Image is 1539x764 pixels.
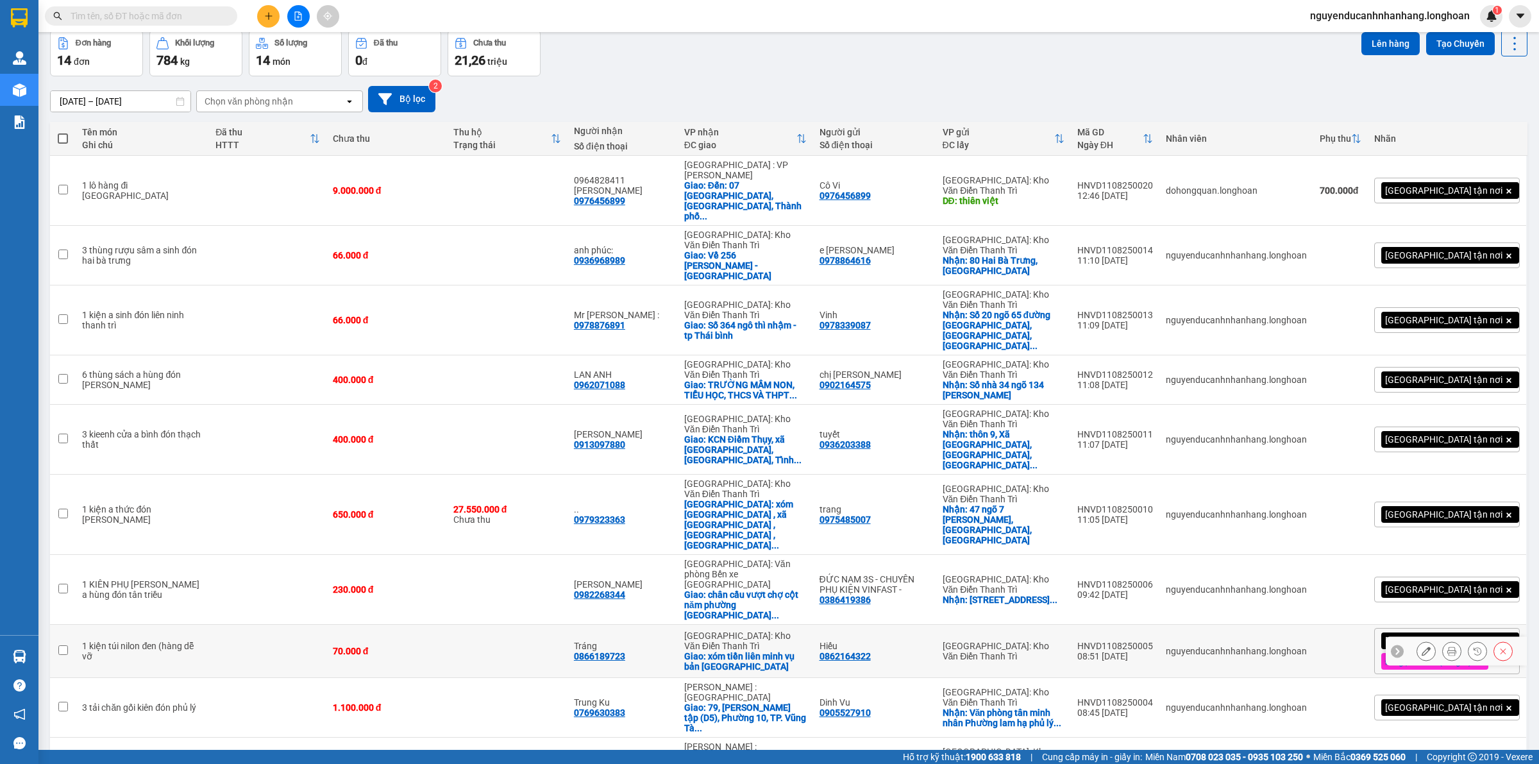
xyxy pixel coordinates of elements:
div: Sửa đơn hàng [1417,641,1436,661]
svg: open [344,96,355,106]
span: [GEOGRAPHIC_DATA] tận nơi [1385,702,1502,713]
div: Giao: chân cầu vượt chợ cột năm phường hồng hà hạ long quảng ninh [684,590,807,620]
span: plus [264,12,273,21]
button: Đã thu0đ [348,30,441,76]
div: [GEOGRAPHIC_DATA]: Kho Văn Điển Thanh Trì [943,687,1064,708]
div: 09:42 [DATE] [1077,590,1153,600]
span: ... [700,211,707,221]
div: 0386419386 [820,595,871,605]
div: 11:10 [DATE] [1077,255,1153,266]
div: 0905527910 [820,708,871,718]
div: Hiếu [820,641,930,651]
th: Toggle SortBy [447,122,568,156]
button: Chưa thu21,26 triệu [448,30,541,76]
div: 3 kieenh cửa a bình đón thạch thất [82,429,203,450]
button: file-add [287,5,310,28]
span: nguyenducanhnhanhang.longhoan [1300,8,1480,24]
div: [PERSON_NAME] : [GEOGRAPHIC_DATA] [684,742,807,762]
button: caret-down [1509,5,1531,28]
div: HNVD1108250020 [1077,180,1153,191]
button: Đơn hàng14đơn [50,30,143,76]
strong: 0708 023 035 - 0935 103 250 [1186,752,1303,762]
button: Số lượng14món [249,30,342,76]
span: [GEOGRAPHIC_DATA] tận nơi [1385,250,1502,261]
div: 0978876891 [574,320,625,330]
span: đơn [74,56,90,67]
div: HNVD1108250005 [1077,641,1153,651]
div: 27.550.000 đ [453,504,561,514]
div: 0978864616 [820,255,871,266]
span: | [1415,750,1417,764]
div: Giao: TRƯỜNG MẦM NON, TIỂU HỌC, THCS VÀ THPT MENSA - TDP THÁ, LIÊM CHÍNH, PHỦ LÝ, HÀ NAM [684,380,807,400]
th: Toggle SortBy [209,122,326,156]
div: 0902164575 [820,380,871,390]
div: tuyết [820,429,930,439]
div: 0962071088 [574,380,625,390]
span: ... [771,610,779,620]
div: nguyenducanhnhanhang.longhoan [1166,250,1307,260]
div: Giao: 79, Đường Hà Huy tập (D5), Phường 10, TP. Vũng Tàu ( Aria Hotel & Resort Vũng Tàu) [684,702,807,733]
div: 11:09 [DATE] [1077,320,1153,330]
button: Tạo Chuyến [1426,32,1495,55]
div: Số điện thoại [574,141,671,151]
div: HNVD1108250006 [1077,579,1153,590]
div: Nhân viên [1166,133,1307,144]
span: 14 [256,53,270,68]
div: 12:46 [DATE] [1077,191,1153,201]
div: 9.000.000 đ [333,185,441,196]
div: .. [574,504,671,514]
div: 0964828411 Anh Hưng [574,175,671,196]
span: copyright [1468,752,1477,761]
div: Nhãn [1374,133,1520,144]
div: [GEOGRAPHIC_DATA]: Kho Văn Điển Thanh Trì [943,359,1064,380]
div: Chưa thu [453,504,561,525]
div: [GEOGRAPHIC_DATA]: Kho Văn Điển Thanh Trì [943,574,1064,595]
div: 1 kiện a sinh đón liên ninh thanh trì [82,310,203,330]
div: Nhận: Số 20 ngõ 65 đường đình thọ am, liên ninh, thanh trì - HN [943,310,1064,351]
span: [GEOGRAPHIC_DATA] tận nơi [1385,635,1502,647]
div: 0978339087 [820,320,871,330]
span: Miền Bắc [1313,750,1406,764]
div: Mã GD [1077,127,1143,137]
span: triệu [487,56,507,67]
img: warehouse-icon [13,83,26,97]
div: HNVD1108250013 [1077,310,1153,320]
span: Hỗ trợ kỹ thuật: [903,750,1021,764]
img: logo-vxr [11,8,28,28]
span: ⚪️ [1306,754,1310,760]
div: [GEOGRAPHIC_DATA]: Kho Văn Điển Thanh Trì [943,175,1064,196]
span: | [1030,750,1032,764]
span: ... [771,540,779,550]
div: [GEOGRAPHIC_DATA]: Kho Văn Điển Thanh Trì [684,414,807,434]
div: 1 kiện túi nilon đen (hàng dễ vỡ [82,641,203,661]
div: 0913097880 [574,439,625,450]
span: Cung cấp máy in - giấy in: [1042,750,1142,764]
div: 230.000 đ [333,584,441,595]
span: ... [1050,595,1057,605]
div: Giao: xóm xuân đào , xã đào xá ,huyện phú bình , thái nguyên [684,499,807,550]
span: caret-down [1515,10,1526,22]
div: nguyenducanhnhanhang.longhoan [1166,434,1307,445]
strong: 0369 525 060 [1350,752,1406,762]
button: Khối lượng784kg [149,30,242,76]
div: nguyenducanhnhanhang.longhoan [1166,702,1307,713]
span: Miền Nam [1145,750,1303,764]
div: Giao: Về 256 Ngô Thì Nhậm - TP Thái Bình [684,250,807,281]
span: đ [362,56,367,67]
div: [GEOGRAPHIC_DATA]: Kho Văn Điển Thanh Trì [684,230,807,250]
div: [GEOGRAPHIC_DATA]: Kho Văn Điển Thanh Trì [684,359,807,380]
div: dohongquan.longhoan [1166,185,1307,196]
div: Phụ thu [1320,133,1351,144]
img: warehouse-icon [13,650,26,663]
th: Toggle SortBy [1071,122,1159,156]
div: Tráng [574,641,671,651]
span: 784 [156,53,178,68]
div: Trung Ku [574,697,671,708]
div: ĐC giao [684,140,796,150]
div: HNVD1108250011 [1077,429,1153,439]
div: Đã thu [374,38,398,47]
span: ... [1030,341,1038,351]
div: 400.000 đ [333,434,441,445]
div: Chưa thu [473,38,506,47]
span: ... [789,390,797,400]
